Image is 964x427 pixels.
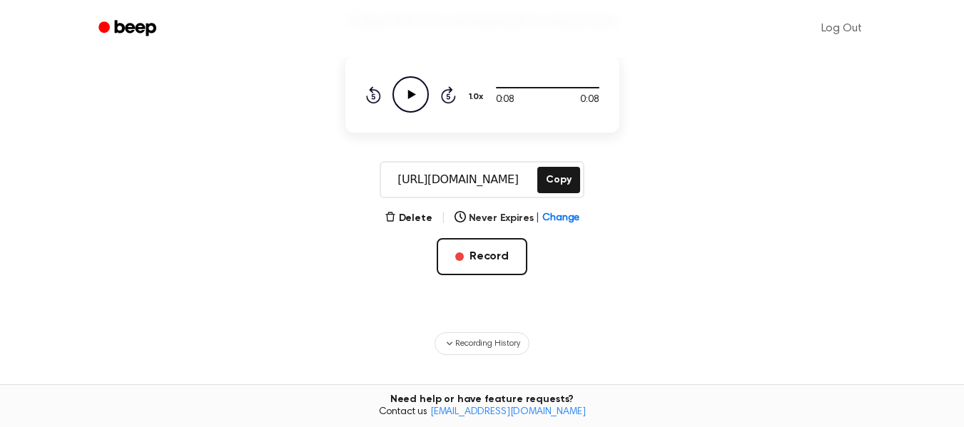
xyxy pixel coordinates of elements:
[441,210,446,227] span: |
[537,167,579,193] button: Copy
[467,85,489,109] button: 1.0x
[580,93,599,108] span: 0:08
[385,211,432,226] button: Delete
[430,407,586,417] a: [EMAIL_ADDRESS][DOMAIN_NAME]
[542,211,579,226] span: Change
[536,211,539,226] span: |
[455,211,580,226] button: Never Expires|Change
[807,11,876,46] a: Log Out
[455,337,519,350] span: Recording History
[496,93,514,108] span: 0:08
[88,15,169,43] a: Beep
[437,238,527,275] button: Record
[435,332,529,355] button: Recording History
[9,406,955,419] span: Contact us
